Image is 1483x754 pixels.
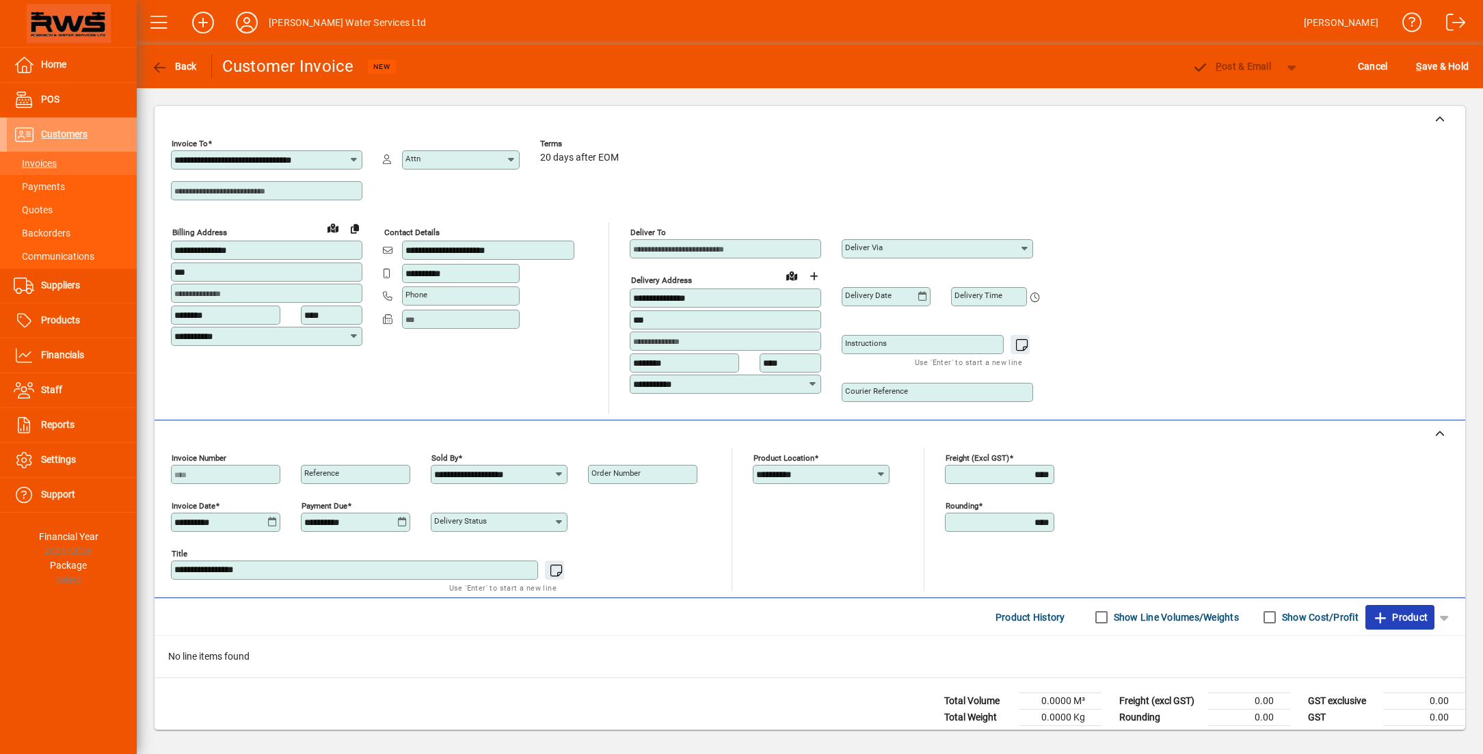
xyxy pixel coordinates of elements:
span: Suppliers [41,280,80,291]
mat-label: Deliver via [845,243,883,252]
a: Payments [7,175,137,198]
span: Product [1372,606,1428,628]
span: ave & Hold [1416,55,1469,77]
mat-label: Invoice date [172,501,215,511]
a: Knowledge Base [1392,3,1422,47]
mat-label: Invoice To [172,139,208,148]
a: POS [7,83,137,117]
mat-label: Invoice number [172,453,226,463]
button: Cancel [1354,54,1391,79]
span: NEW [373,62,390,71]
td: GST [1301,710,1383,726]
mat-label: Freight (excl GST) [946,453,1009,463]
mat-hint: Use 'Enter' to start a new line [449,580,557,595]
mat-label: Deliver To [630,228,666,237]
span: Package [50,560,87,571]
td: 0.00 [1383,693,1465,710]
a: Staff [7,373,137,407]
span: P [1216,61,1222,72]
button: Post & Email [1185,54,1278,79]
mat-label: Instructions [845,338,887,348]
span: Back [151,61,197,72]
mat-label: Delivery status [434,516,487,526]
a: Communications [7,245,137,268]
span: Financials [41,349,84,360]
span: Reports [41,419,75,430]
label: Show Cost/Profit [1279,610,1359,624]
label: Show Line Volumes/Weights [1111,610,1239,624]
mat-hint: Use 'Enter' to start a new line [915,354,1022,370]
td: 0.0000 Kg [1019,710,1101,726]
a: View on map [781,265,803,286]
span: Quotes [14,204,53,215]
span: Invoices [14,158,57,169]
span: Financial Year [39,531,98,542]
a: Reports [7,408,137,442]
span: Payments [14,181,65,192]
span: ost & Email [1192,61,1271,72]
span: POS [41,94,59,105]
mat-label: Delivery time [954,291,1002,300]
span: Backorders [14,228,70,239]
a: Backorders [7,221,137,245]
button: Product History [990,605,1071,630]
a: Logout [1436,3,1466,47]
a: Support [7,478,137,512]
a: Home [7,48,137,82]
td: 0.0000 M³ [1019,693,1101,710]
button: Product [1365,605,1434,630]
div: [PERSON_NAME] [1304,12,1378,33]
mat-label: Courier Reference [845,386,908,396]
button: Save & Hold [1413,54,1472,79]
td: 0.00 [1383,726,1465,743]
span: Customers [41,129,88,139]
mat-label: Payment due [302,501,347,511]
button: Choose address [803,265,825,287]
mat-label: Reference [304,468,339,478]
mat-label: Order number [591,468,641,478]
div: Customer Invoice [222,55,354,77]
button: Copy to Delivery address [344,217,366,239]
span: Products [41,314,80,325]
td: Total Weight [937,710,1019,726]
app-page-header-button: Back [137,54,212,79]
mat-label: Attn [405,154,420,163]
mat-label: Title [172,549,187,558]
span: Terms [540,139,622,148]
td: Freight (excl GST) [1112,693,1208,710]
mat-label: Delivery date [845,291,892,300]
span: Product History [996,606,1065,628]
td: Total Volume [937,693,1019,710]
mat-label: Phone [405,290,427,299]
td: GST inclusive [1301,726,1383,743]
mat-label: Sold by [431,453,458,463]
a: Financials [7,338,137,373]
div: No line items found [155,636,1465,677]
div: [PERSON_NAME] Water Services Ltd [269,12,427,33]
td: GST exclusive [1301,693,1383,710]
a: Invoices [7,152,137,175]
a: Suppliers [7,269,137,303]
span: Support [41,489,75,500]
td: 0.00 [1383,710,1465,726]
span: Home [41,59,66,70]
a: Products [7,304,137,338]
a: Quotes [7,198,137,221]
mat-label: Rounding [946,501,978,511]
span: Cancel [1358,55,1388,77]
button: Add [181,10,225,35]
span: Communications [14,251,94,262]
mat-label: Product location [753,453,814,463]
span: Staff [41,384,62,395]
button: Profile [225,10,269,35]
td: 0.00 [1208,710,1290,726]
span: Settings [41,454,76,465]
a: View on map [322,217,344,239]
a: Settings [7,443,137,477]
span: 20 days after EOM [540,152,619,163]
td: 0.00 [1208,693,1290,710]
span: S [1416,61,1421,72]
button: Back [148,54,200,79]
td: Rounding [1112,710,1208,726]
